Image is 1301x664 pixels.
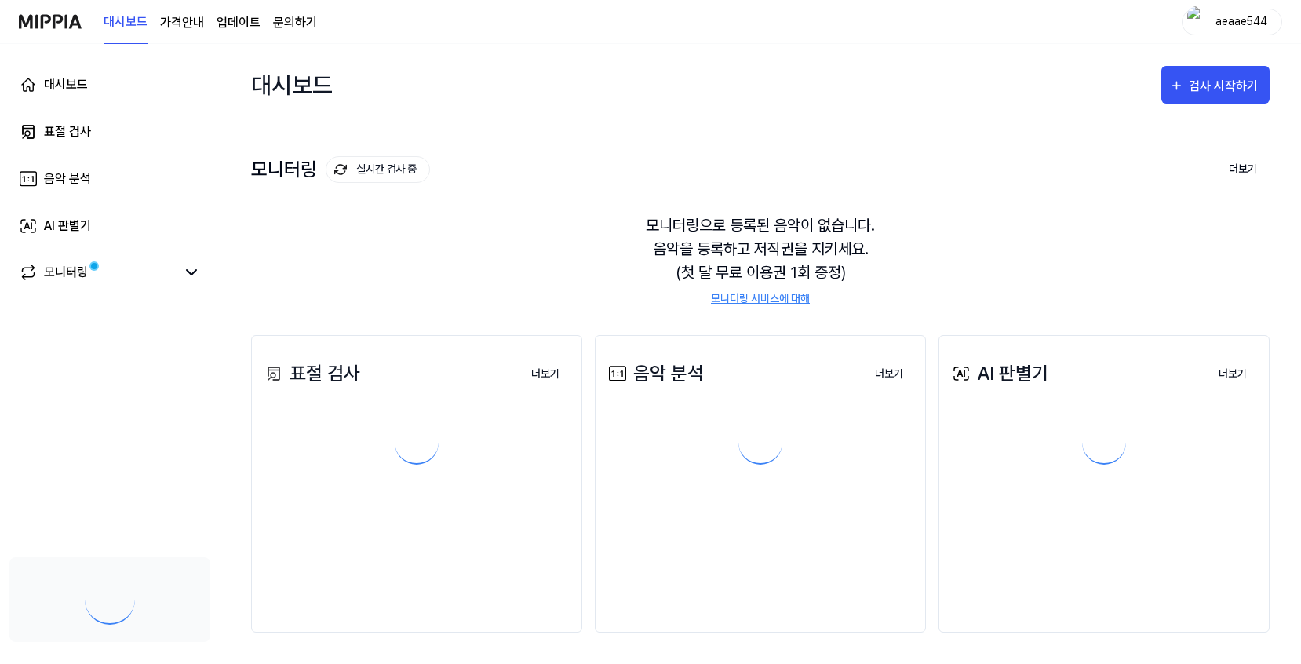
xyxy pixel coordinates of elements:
div: AI 판별기 [44,217,91,235]
a: 업데이트 [217,13,261,32]
a: 모니터링 서비스에 대해 [711,290,810,307]
a: AI 판별기 [9,207,210,245]
a: 문의하기 [273,13,317,32]
a: 모니터링 [19,263,176,282]
button: profileaeaae544 [1182,9,1282,35]
div: 검사 시작하기 [1189,76,1262,97]
button: 검사 시작하기 [1161,66,1270,104]
div: 음악 분석 [605,359,704,388]
a: 더보기 [862,357,916,390]
a: 표절 검사 [9,113,210,151]
img: profile [1187,6,1206,38]
div: 대시보드 [44,75,88,94]
a: 더보기 [1206,357,1259,390]
a: 대시보드 [9,66,210,104]
div: 대시보드 [251,60,333,110]
div: aeaae544 [1211,13,1272,30]
div: 모니터링으로 등록된 음악이 없습니다. 음악을 등록하고 저작권을 지키세요. (첫 달 무료 이용권 1회 증정) [251,195,1270,326]
div: 표절 검사 [261,359,360,388]
div: 표절 검사 [44,122,91,141]
button: 더보기 [862,359,916,390]
a: 가격안내 [160,13,204,32]
a: 음악 분석 [9,160,210,198]
button: 더보기 [1206,359,1259,390]
a: 대시보드 [104,1,148,44]
a: 더보기 [519,357,572,390]
div: 모니터링 [44,263,88,282]
div: 음악 분석 [44,170,91,188]
button: 실시간 검사 중 [326,156,430,183]
button: 더보기 [519,359,572,390]
div: AI 판별기 [949,359,1048,388]
img: monitoring Icon [334,163,347,176]
div: 모니터링 [251,156,430,183]
button: 더보기 [1216,153,1270,186]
